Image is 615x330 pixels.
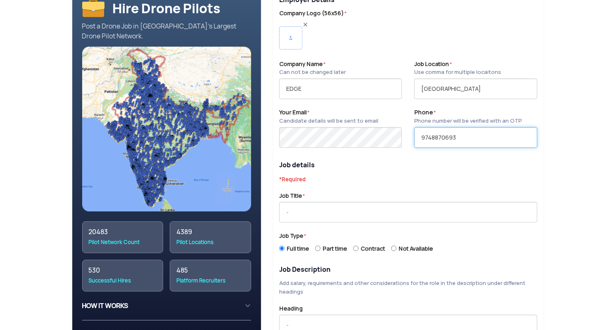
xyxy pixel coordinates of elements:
[176,266,245,275] div: 485
[279,304,303,313] label: Heading
[82,21,252,41] div: Post a Drone Job in [GEOGRAPHIC_DATA]’s Largest Drone Pilot Network.
[89,238,157,247] div: Pilot Network Count
[89,277,157,285] div: Successful Hires
[414,117,522,125] div: Phone number will be verified with an OTP
[279,68,346,76] div: Can not be changed later
[414,108,522,125] label: Phone
[279,202,537,223] input: -
[279,9,537,18] label: Company Logo (56x56)
[279,117,378,125] div: Candidate details will be sent to email
[414,60,501,77] label: Job Location
[315,244,321,253] input: Part time
[279,192,305,200] label: Job Title
[279,244,285,253] input: Full time
[279,265,537,275] p: Job Description
[279,60,346,77] label: Company Name
[287,245,309,253] span: Full time
[176,238,245,247] div: Pilot Locations
[414,68,501,76] div: Use comma for multiple locaitons
[176,277,245,285] div: Platform Recruiters
[279,280,525,295] span: Add salary, requirements and other considerations for the role in the description under different...
[279,176,306,183] span: *Required
[89,228,157,236] div: 20483
[279,160,537,170] p: Job details
[399,245,433,253] span: Not Available
[279,108,378,125] label: Your Email
[414,127,537,148] input: -
[113,1,221,16] h1: Hire Drone Pilots
[353,244,359,253] input: Contract
[414,78,537,99] input: -
[279,232,306,240] label: Job Type
[82,298,252,313] div: HOW IT WORKS
[279,78,402,99] input: -
[323,245,347,253] span: Part time
[361,245,385,253] span: Contract
[176,228,245,236] div: 4389
[391,244,397,253] input: Not Available
[89,266,157,275] div: 530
